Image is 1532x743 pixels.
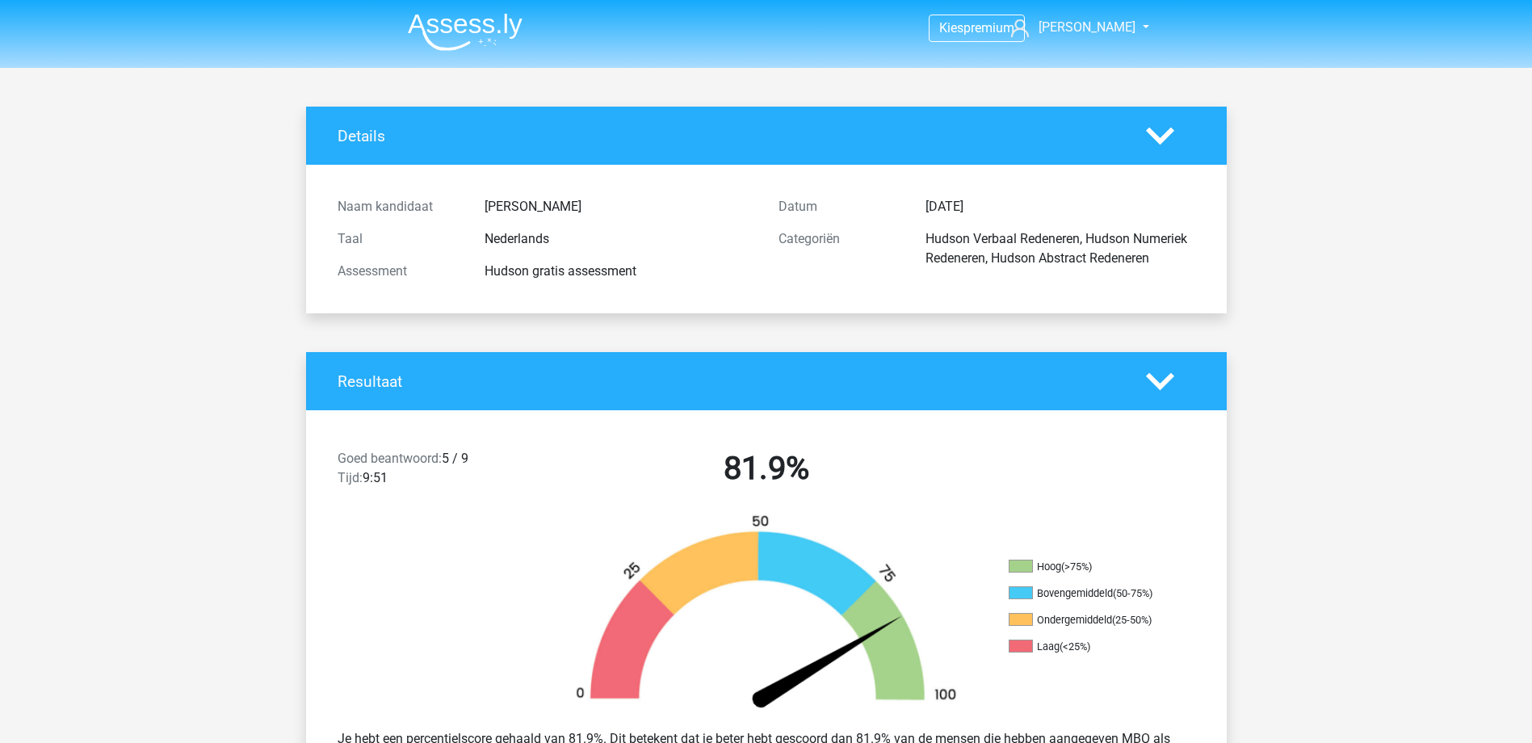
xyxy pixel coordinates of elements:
[472,197,766,216] div: [PERSON_NAME]
[338,451,442,466] span: Goed beantwoord:
[1009,640,1170,654] li: Laag
[963,20,1014,36] span: premium
[325,449,546,494] div: 5 / 9 9:51
[338,372,1122,391] h4: Resultaat
[325,262,472,281] div: Assessment
[930,17,1024,39] a: Kiespremium
[325,229,472,249] div: Taal
[558,449,975,488] h2: 81.9%
[1039,19,1135,35] span: [PERSON_NAME]
[548,514,984,716] img: 82.0790d660cc64.png
[408,13,523,51] img: Assessly
[1009,560,1170,574] li: Hoog
[1113,587,1152,599] div: (50-75%)
[1060,640,1090,653] div: (<25%)
[1061,560,1092,573] div: (>75%)
[325,197,472,216] div: Naam kandidaat
[472,229,766,249] div: Nederlands
[1005,18,1137,37] a: [PERSON_NAME]
[338,470,363,485] span: Tijd:
[1112,614,1152,626] div: (25-50%)
[939,20,963,36] span: Kies
[472,262,766,281] div: Hudson gratis assessment
[1009,586,1170,601] li: Bovengemiddeld
[766,197,913,216] div: Datum
[766,229,913,268] div: Categoriën
[913,229,1207,268] div: Hudson Verbaal Redeneren, Hudson Numeriek Redeneren, Hudson Abstract Redeneren
[1009,613,1170,628] li: Ondergemiddeld
[338,127,1122,145] h4: Details
[913,197,1207,216] div: [DATE]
